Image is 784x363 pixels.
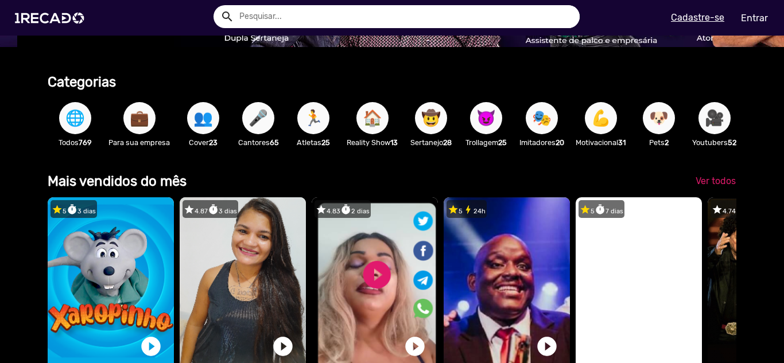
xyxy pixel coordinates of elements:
p: Youtubers [692,137,736,148]
b: 52 [728,138,736,147]
span: 💼 [130,102,149,134]
button: 🌐 [59,102,91,134]
span: Ver todos [696,175,736,186]
p: Sertanejo [409,137,453,148]
b: 23 [209,138,218,147]
span: 🎥 [705,102,724,134]
b: Mais vendidos do mês [48,173,187,189]
button: Example home icon [216,6,236,26]
button: 💪 [585,102,617,134]
span: 🎤 [249,102,268,134]
p: Cover [181,137,225,148]
p: Reality Show [347,137,398,148]
a: play_circle_filled [139,335,162,358]
p: Para sua empresa [108,137,170,148]
input: Pesquisar... [231,5,580,28]
u: Cadastre-se [671,12,724,23]
b: 25 [321,138,330,147]
span: 🏃 [304,102,323,134]
span: 🌐 [65,102,85,134]
button: 🎤 [242,102,274,134]
span: 🏠 [363,102,382,134]
p: Atletas [292,137,335,148]
button: 🤠 [415,102,447,134]
button: 💼 [123,102,156,134]
mat-icon: Example home icon [220,10,234,24]
a: Entrar [733,8,775,28]
button: 🎭 [526,102,558,134]
b: 25 [498,138,507,147]
b: 20 [556,138,564,147]
button: 👥 [187,102,219,134]
b: 2 [665,138,669,147]
button: 🐶 [643,102,675,134]
span: 👥 [193,102,213,134]
p: Todos [53,137,97,148]
b: Categorias [48,74,116,90]
button: 🏃 [297,102,329,134]
b: 65 [270,138,279,147]
button: 😈 [470,102,502,134]
span: 🤠 [421,102,441,134]
button: 🏠 [356,102,389,134]
b: 769 [79,138,92,147]
span: 🎭 [532,102,552,134]
span: 😈 [476,102,496,134]
p: Motivacional [576,137,626,148]
p: Imitadores [519,137,564,148]
b: 31 [618,138,626,147]
a: play_circle_filled [667,335,690,358]
p: Cantores [236,137,280,148]
span: 💪 [591,102,611,134]
span: 🐶 [649,102,669,134]
p: Pets [637,137,681,148]
a: play_circle_filled [271,335,294,358]
b: 13 [390,138,398,147]
p: Trollagem [464,137,508,148]
b: 28 [443,138,452,147]
a: play_circle_filled [535,335,558,358]
button: 🎥 [698,102,731,134]
a: play_circle_filled [403,335,426,358]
